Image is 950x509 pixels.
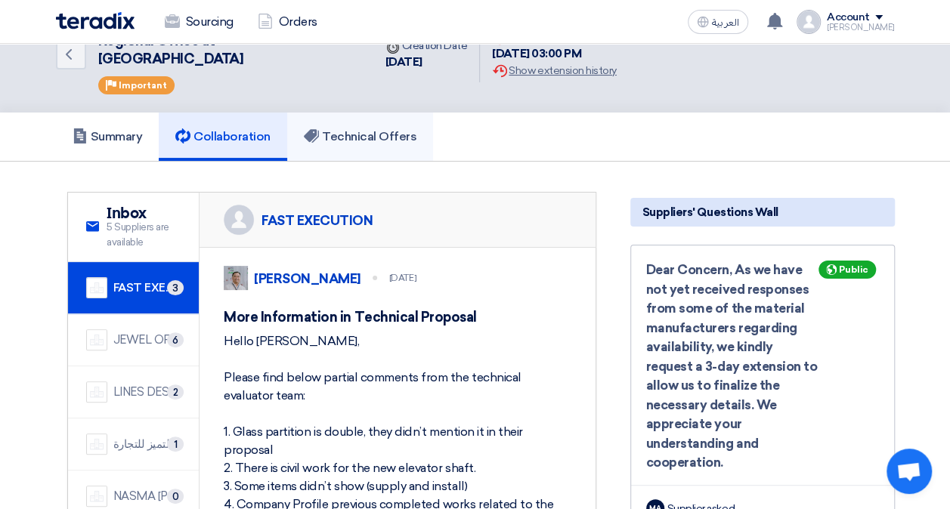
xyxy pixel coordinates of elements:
[167,384,184,399] span: 2
[167,280,184,295] span: 3
[646,261,879,473] div: Dear Concern, As we have not yet received responses from some of the material manufacturers regar...
[224,308,571,326] h5: More Information in Technical Proposal
[167,489,184,504] span: 0
[887,449,932,494] a: Open chat
[86,381,107,403] img: company-name
[113,332,181,349] div: JEWEL OF THE CRADLE
[113,488,181,505] div: NASMA [PERSON_NAME] CONTRACTING CO
[385,38,468,54] div: Creation Date
[827,23,895,32] div: [PERSON_NAME]
[113,279,181,297] div: FAST EXECUTION
[86,329,107,350] img: company-name
[827,11,870,24] div: Account
[73,129,143,144] h5: Summary
[287,113,433,161] a: Technical Offers
[119,80,167,91] span: Important
[175,129,271,144] h5: Collaboration
[113,384,181,401] div: LINES DESIGN& BUILD
[86,433,107,455] img: company-name
[492,45,616,63] div: [DATE] 03:00 PM
[56,12,135,29] img: Teradix logo
[712,17,739,28] span: العربية
[642,204,778,221] span: Suppliers' Questions Wall
[86,277,107,298] img: company-name
[86,486,107,507] img: company-name
[107,220,181,249] span: 5 Suppliers are available
[224,266,248,290] img: IMG_1753965247717.jpg
[304,129,416,144] h5: Technical Offers
[113,436,181,453] div: شركة اميال التميز للتجارة
[107,205,181,223] h2: Inbox
[167,332,184,347] span: 6
[246,5,330,39] a: Orders
[98,15,309,67] span: Construction of Eastern Regional Office at [GEOGRAPHIC_DATA]
[254,270,361,287] div: [PERSON_NAME]
[797,10,821,34] img: profile_test.png
[153,5,246,39] a: Sourcing
[261,212,373,229] div: FAST EXECUTION
[492,63,616,79] div: Show extension history
[385,54,468,71] div: [DATE]
[159,113,287,161] a: Collaboration
[56,113,159,161] a: Summary
[688,10,748,34] button: العربية
[389,271,416,285] div: [DATE]
[167,437,184,452] span: 1
[839,264,868,275] span: Public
